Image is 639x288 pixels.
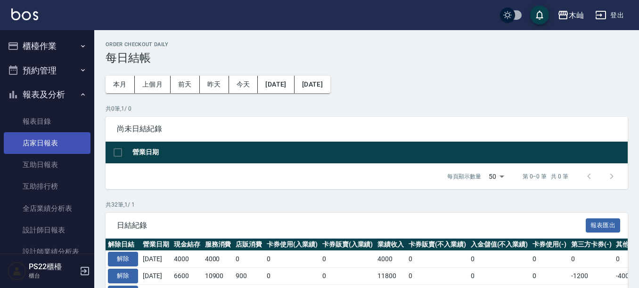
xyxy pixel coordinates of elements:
[468,268,531,285] td: 0
[203,239,234,251] th: 服務消費
[375,251,406,268] td: 4000
[4,154,90,176] a: 互助日報表
[320,239,376,251] th: 卡券販賣(入業績)
[264,251,320,268] td: 0
[172,251,203,268] td: 4000
[29,272,77,280] p: 櫃台
[4,241,90,263] a: 設計師業績分析表
[172,268,203,285] td: 6600
[406,251,468,268] td: 0
[569,239,614,251] th: 第三方卡券(-)
[203,268,234,285] td: 10900
[233,239,264,251] th: 店販消費
[586,218,621,233] button: 報表匯出
[591,7,628,24] button: 登出
[320,268,376,285] td: 0
[106,41,628,48] h2: Order checkout daily
[140,268,172,285] td: [DATE]
[4,34,90,58] button: 櫃檯作業
[468,239,531,251] th: 入金儲值(不入業績)
[4,132,90,154] a: 店家日報表
[140,239,172,251] th: 營業日期
[140,251,172,268] td: [DATE]
[530,251,569,268] td: 0
[569,251,614,268] td: 0
[375,239,406,251] th: 業績收入
[233,268,264,285] td: 900
[233,251,264,268] td: 0
[106,51,628,64] h3: 每日結帳
[258,76,294,93] button: [DATE]
[4,82,90,107] button: 報表及分析
[264,268,320,285] td: 0
[106,200,628,209] p: 共 32 筆, 1 / 1
[108,269,138,283] button: 解除
[106,239,140,251] th: 解除日結
[117,221,586,230] span: 日結紀錄
[569,9,584,21] div: 木屾
[569,268,614,285] td: -1200
[4,111,90,132] a: 報表目錄
[320,251,376,268] td: 0
[8,262,26,280] img: Person
[130,142,628,164] th: 營業日期
[554,6,588,25] button: 木屾
[29,262,77,272] h5: PS22櫃檯
[530,239,569,251] th: 卡券使用(-)
[203,251,234,268] td: 4000
[229,76,258,93] button: 今天
[108,252,138,266] button: 解除
[406,268,468,285] td: 0
[530,6,549,24] button: save
[375,268,406,285] td: 11800
[4,219,90,241] a: 設計師日報表
[264,239,320,251] th: 卡券使用(入業績)
[135,76,171,93] button: 上個月
[468,251,531,268] td: 0
[295,76,330,93] button: [DATE]
[106,104,628,113] p: 共 0 筆, 1 / 0
[523,172,568,181] p: 第 0–0 筆 共 0 筆
[530,268,569,285] td: 0
[406,239,468,251] th: 卡券販賣(不入業績)
[4,198,90,219] a: 全店業績分析表
[4,58,90,83] button: 預約管理
[11,8,38,20] img: Logo
[117,124,616,134] span: 尚未日結紀錄
[106,76,135,93] button: 本月
[586,220,621,229] a: 報表匯出
[447,172,481,181] p: 每頁顯示數量
[200,76,229,93] button: 昨天
[4,176,90,197] a: 互助排行榜
[172,239,203,251] th: 現金結存
[171,76,200,93] button: 前天
[485,164,508,189] div: 50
